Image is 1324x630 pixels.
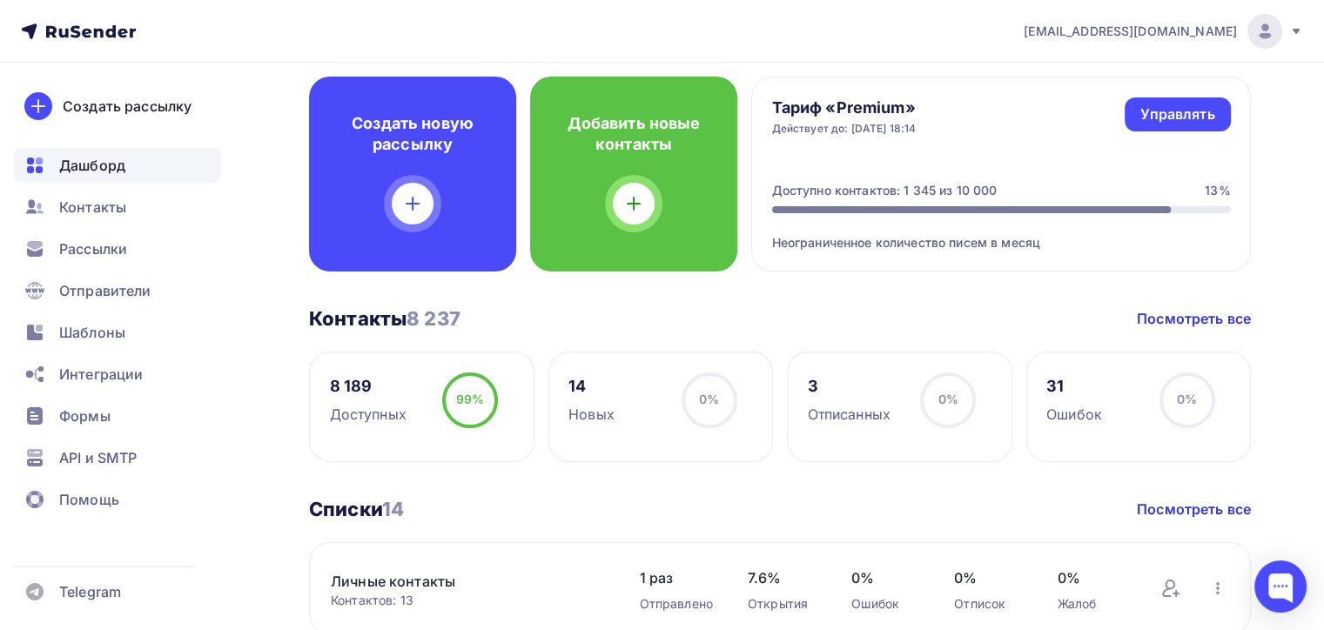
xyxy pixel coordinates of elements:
[59,364,143,385] span: Интеграции
[456,392,484,406] span: 99%
[14,273,221,308] a: Отправители
[851,595,920,613] div: Ошибок
[59,322,125,343] span: Шаблоны
[1137,308,1251,329] a: Посмотреть все
[59,238,127,259] span: Рассылки
[954,567,1023,588] span: 0%
[14,190,221,225] a: Контакты
[772,182,998,199] div: Доступно контактов: 1 345 из 10 000
[1137,499,1251,519] a: Посмотреть все
[1177,392,1197,406] span: 0%
[337,113,488,155] h4: Создать новую рассылку
[59,489,119,510] span: Помощь
[639,595,712,613] div: Отправлено
[382,498,404,520] span: 14
[772,97,917,118] h4: Тариф «Premium»
[568,404,615,425] div: Новых
[330,404,407,425] div: Доступных
[851,567,920,588] span: 0%
[59,447,137,468] span: API и SMTP
[772,213,1231,251] div: Неограниченное количество писем в месяц
[639,567,712,588] span: 1 раз
[748,595,817,613] div: Открытия
[1046,404,1102,425] div: Ошибок
[59,581,121,602] span: Telegram
[808,376,891,397] div: 3
[14,399,221,433] a: Формы
[63,96,192,117] div: Создать рассылку
[14,231,221,266] a: Рассылки
[748,567,817,588] span: 7.6%
[59,405,111,426] span: Формы
[938,392,958,406] span: 0%
[1058,595,1126,613] div: Жалоб
[568,376,615,397] div: 14
[1140,104,1214,124] div: Управлять
[1024,23,1237,40] span: [EMAIL_ADDRESS][DOMAIN_NAME]
[1046,376,1102,397] div: 31
[309,497,404,521] h3: Списки
[558,113,709,155] h4: Добавить новые контакты
[59,197,126,218] span: Контакты
[1205,182,1230,199] div: 13%
[14,148,221,183] a: Дашборд
[772,122,917,136] div: Действует до: [DATE] 18:14
[14,315,221,350] a: Шаблоны
[699,392,719,406] span: 0%
[331,571,604,592] a: Личные контакты
[309,306,460,331] h3: Контакты
[331,592,604,609] div: Контактов: 13
[59,155,125,176] span: Дашборд
[407,307,460,330] span: 8 237
[330,376,407,397] div: 8 189
[1058,567,1126,588] span: 0%
[808,404,891,425] div: Отписанных
[59,280,151,301] span: Отправители
[1024,14,1303,49] a: [EMAIL_ADDRESS][DOMAIN_NAME]
[954,595,1023,613] div: Отписок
